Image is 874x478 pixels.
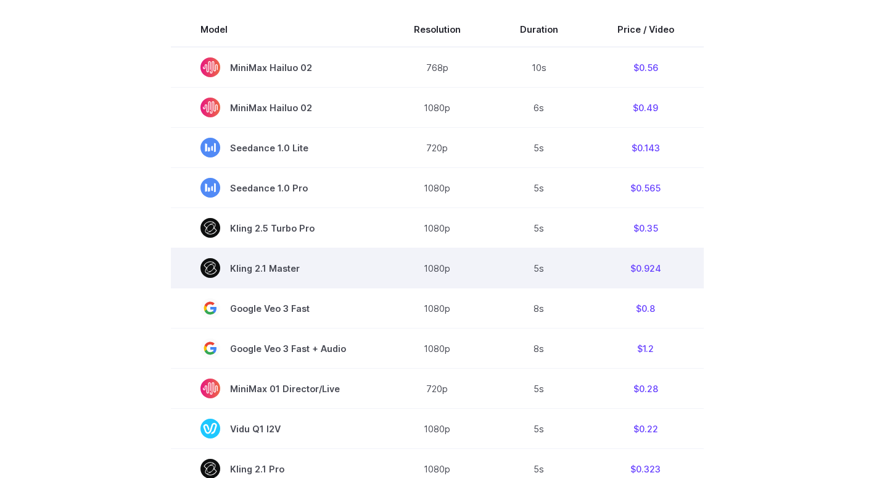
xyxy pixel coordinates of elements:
td: 5s [490,248,588,288]
td: 5s [490,208,588,248]
td: $0.56 [588,47,704,88]
td: 1080p [384,88,490,128]
td: 1080p [384,208,490,248]
th: Resolution [384,12,490,47]
th: Model [171,12,384,47]
td: 6s [490,88,588,128]
span: Google Veo 3 Fast [200,298,355,318]
span: MiniMax Hailuo 02 [200,98,355,117]
span: Kling 2.1 Master [200,258,355,278]
td: 1080p [384,288,490,329]
td: $1.2 [588,329,704,369]
td: 1080p [384,329,490,369]
td: $0.924 [588,248,704,288]
td: 1080p [384,248,490,288]
td: 5s [490,128,588,168]
td: $0.565 [588,168,704,208]
th: Duration [490,12,588,47]
td: 10s [490,47,588,88]
span: Kling 2.5 Turbo Pro [200,218,355,238]
td: $0.22 [588,409,704,449]
span: Vidu Q1 I2V [200,419,355,438]
th: Price / Video [588,12,704,47]
td: 720p [384,128,490,168]
span: MiniMax Hailuo 02 [200,57,355,77]
span: Google Veo 3 Fast + Audio [200,338,355,358]
td: 5s [490,409,588,449]
td: 8s [490,329,588,369]
td: 720p [384,369,490,409]
td: 768p [384,47,490,88]
td: $0.8 [588,288,704,329]
span: Seedance 1.0 Pro [200,178,355,198]
td: $0.28 [588,369,704,409]
span: MiniMax 01 Director/Live [200,379,355,398]
span: Seedance 1.0 Lite [200,138,355,157]
td: 5s [490,168,588,208]
td: 1080p [384,168,490,208]
td: $0.49 [588,88,704,128]
td: 1080p [384,409,490,449]
td: $0.143 [588,128,704,168]
td: 5s [490,369,588,409]
td: 8s [490,288,588,329]
td: $0.35 [588,208,704,248]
